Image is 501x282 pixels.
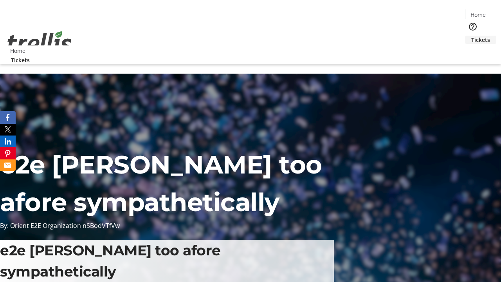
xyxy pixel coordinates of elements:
a: Home [465,11,490,19]
span: Tickets [471,36,490,44]
a: Home [5,47,30,55]
span: Tickets [11,56,30,64]
span: Home [470,11,486,19]
button: Cart [465,44,481,60]
a: Tickets [465,36,496,44]
span: Home [10,47,25,55]
img: Orient E2E Organization nSBodVTfVw's Logo [5,22,74,61]
button: Help [465,19,481,34]
a: Tickets [5,56,36,64]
